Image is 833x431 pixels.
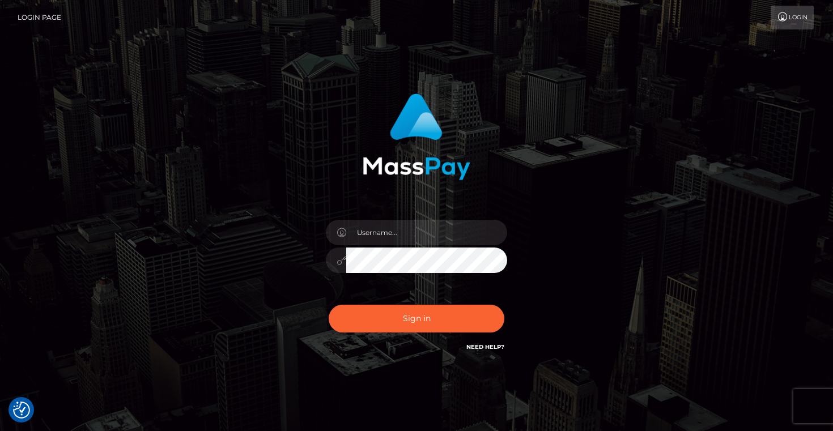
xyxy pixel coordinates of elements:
button: Consent Preferences [13,402,30,419]
img: MassPay Login [363,93,470,180]
img: Revisit consent button [13,402,30,419]
a: Login [771,6,814,29]
button: Sign in [329,305,504,332]
a: Login Page [18,6,61,29]
a: Need Help? [466,343,504,351]
input: Username... [346,220,507,245]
